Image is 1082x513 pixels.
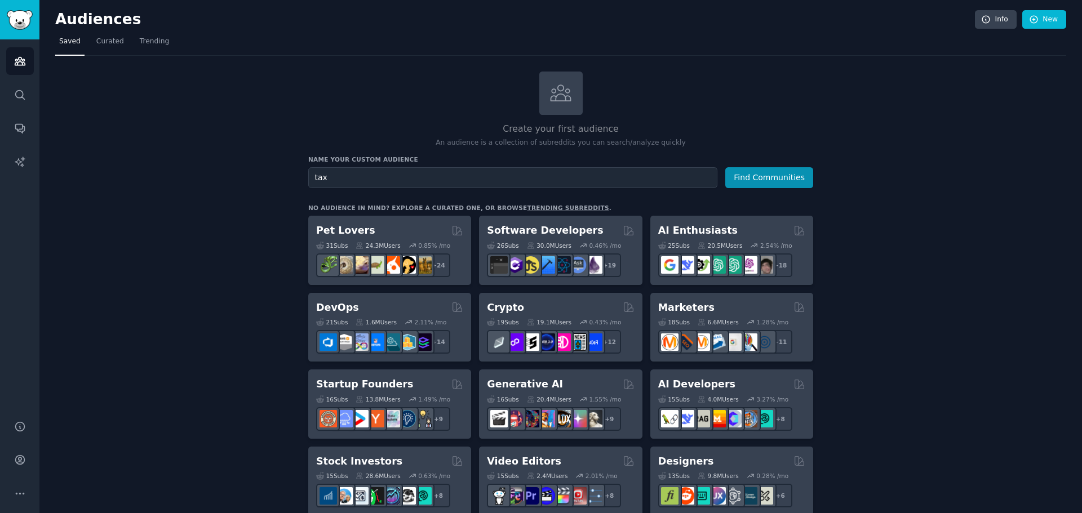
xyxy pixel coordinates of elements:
img: UI_Design [693,487,710,505]
img: GummySearch logo [7,10,33,30]
img: logodesign [677,487,694,505]
img: ethstaker [522,333,539,351]
img: ValueInvesting [335,487,353,505]
img: ycombinator [367,410,384,427]
div: 16 Sub s [487,395,518,403]
div: 30.0M Users [527,242,571,249]
div: 0.63 % /mo [418,472,450,480]
img: UXDesign [708,487,726,505]
div: 21 Sub s [316,318,348,326]
div: + 6 [769,484,792,507]
div: 20.5M Users [698,242,742,249]
div: 31 Sub s [316,242,348,249]
a: New [1022,10,1066,29]
img: csharp [506,256,524,274]
div: 26 Sub s [487,242,518,249]
div: 15 Sub s [316,472,348,480]
img: OpenSourceAI [724,410,742,427]
h2: Software Developers [487,224,603,238]
h2: Audiences [55,11,975,29]
img: DevOpsLinks [367,333,384,351]
a: trending subreddits [527,204,609,211]
img: DeepSeek [677,410,694,427]
img: UX_Design [756,487,773,505]
div: 2.54 % /mo [760,242,792,249]
div: No audience in mind? Explore a curated one, or browse . [308,204,611,212]
img: OpenAIDev [740,256,757,274]
div: 15 Sub s [487,472,518,480]
p: An audience is a collection of subreddits you can search/analyze quickly [308,138,813,148]
img: herpetology [320,256,337,274]
span: Saved [59,37,81,47]
img: DeepSeek [677,256,694,274]
img: defiblockchain [553,333,571,351]
div: 16 Sub s [316,395,348,403]
img: userexperience [724,487,742,505]
div: 1.28 % /mo [756,318,788,326]
img: MarketingResearch [740,333,757,351]
img: finalcutpro [553,487,571,505]
img: iOSProgramming [538,256,555,274]
img: AskMarketing [693,333,710,351]
div: 0.43 % /mo [589,318,622,326]
img: typography [661,487,679,505]
img: googleads [724,333,742,351]
img: OnlineMarketing [756,333,773,351]
img: turtle [367,256,384,274]
img: AIDevelopersSociety [756,410,773,427]
div: + 8 [597,484,621,507]
h3: Name your custom audience [308,155,813,163]
h2: Create your first audience [308,122,813,136]
div: + 12 [597,330,621,354]
div: + 9 [427,407,450,431]
h2: Startup Founders [316,377,413,391]
img: content_marketing [661,333,679,351]
img: EntrepreneurRideAlong [320,410,337,427]
span: Curated [96,37,124,47]
img: Youtubevideo [569,487,587,505]
img: chatgpt_promptDesign [708,256,726,274]
div: + 18 [769,253,792,277]
img: reactnative [553,256,571,274]
img: SaaS [335,410,353,427]
img: platformengineering [383,333,400,351]
img: StocksAndTrading [383,487,400,505]
div: 6.6M Users [698,318,739,326]
div: 25 Sub s [658,242,690,249]
div: + 11 [769,330,792,354]
img: postproduction [585,487,602,505]
img: cockatiel [383,256,400,274]
img: learnjavascript [522,256,539,274]
div: 2.4M Users [527,472,568,480]
img: dogbreed [414,256,432,274]
img: startup [351,410,369,427]
img: VideoEditors [538,487,555,505]
a: Info [975,10,1017,29]
img: indiehackers [383,410,400,427]
div: + 14 [427,330,450,354]
img: MistralAI [708,410,726,427]
img: leopardgeckos [351,256,369,274]
div: 0.46 % /mo [589,242,622,249]
img: ArtificalIntelligence [756,256,773,274]
img: chatgpt_prompts_ [724,256,742,274]
h2: Video Editors [487,454,561,469]
div: 9.8M Users [698,472,739,480]
img: dividends [320,487,337,505]
img: llmops [740,410,757,427]
div: 2.11 % /mo [415,318,447,326]
img: swingtrading [398,487,416,505]
h2: Generative AI [487,377,563,391]
a: Saved [55,33,85,56]
img: elixir [585,256,602,274]
div: + 8 [769,407,792,431]
img: Rag [693,410,710,427]
img: sdforall [538,410,555,427]
img: premiere [522,487,539,505]
button: Find Communities [725,167,813,188]
img: deepdream [522,410,539,427]
div: + 8 [427,484,450,507]
img: PetAdvice [398,256,416,274]
div: 1.55 % /mo [589,395,622,403]
img: bigseo [677,333,694,351]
